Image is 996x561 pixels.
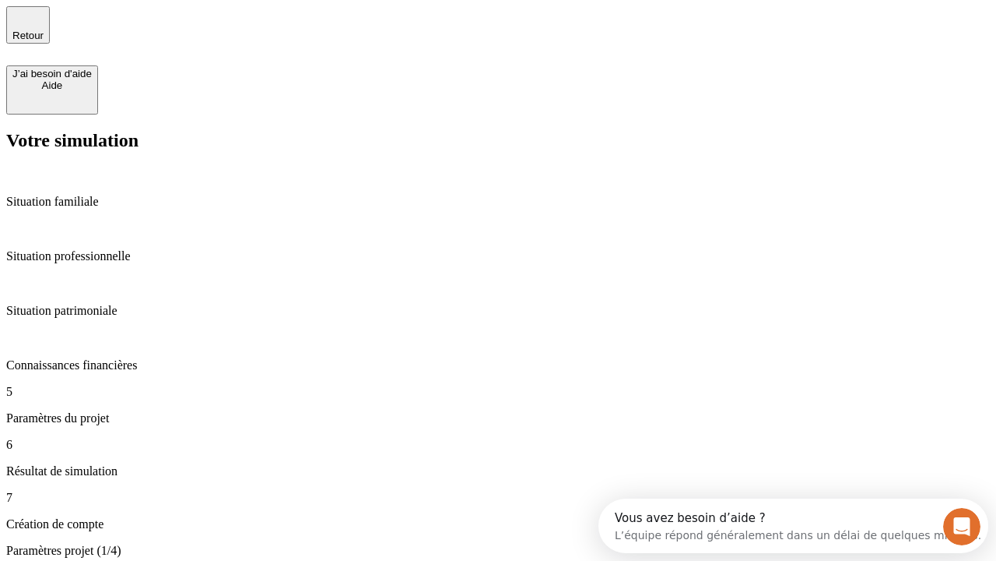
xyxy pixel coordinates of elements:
[6,385,990,399] p: 5
[6,304,990,318] p: Situation patrimoniale
[6,491,990,505] p: 7
[12,30,44,41] span: Retour
[598,499,988,553] iframe: Intercom live chat discovery launcher
[6,544,990,558] p: Paramètres projet (1/4)
[16,26,383,42] div: L’équipe répond généralement dans un délai de quelques minutes.
[6,411,990,425] p: Paramètres du projet
[6,464,990,478] p: Résultat de simulation
[6,358,990,372] p: Connaissances financières
[6,438,990,452] p: 6
[943,508,980,545] iframe: Intercom live chat
[6,517,990,531] p: Création de compte
[6,65,98,115] button: J’ai besoin d'aideAide
[6,249,990,263] p: Situation professionnelle
[12,68,92,79] div: J’ai besoin d'aide
[6,6,50,44] button: Retour
[12,79,92,91] div: Aide
[6,130,990,151] h2: Votre simulation
[6,195,990,209] p: Situation familiale
[6,6,429,49] div: Ouvrir le Messenger Intercom
[16,13,383,26] div: Vous avez besoin d’aide ?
